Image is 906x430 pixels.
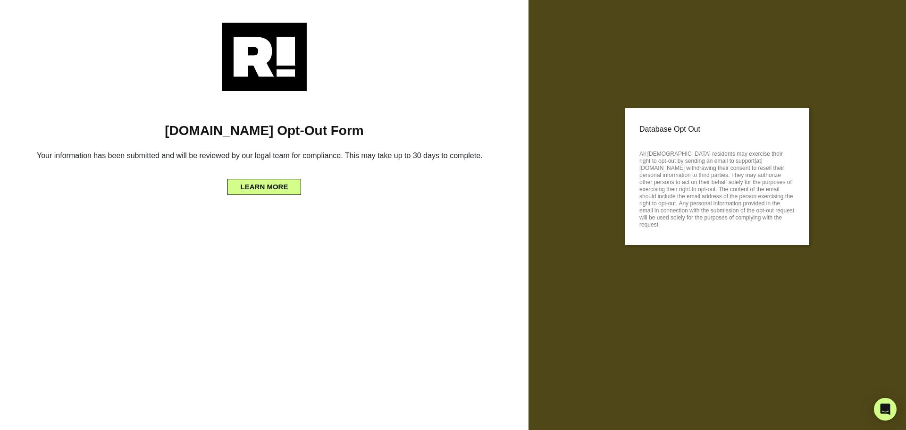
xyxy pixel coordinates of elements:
[222,23,307,91] img: Retention.com
[227,181,302,188] a: LEARN MORE
[14,147,514,168] h6: Your information has been submitted and will be reviewed by our legal team for compliance. This m...
[14,123,514,139] h1: [DOMAIN_NAME] Opt-Out Form
[639,122,795,136] p: Database Opt Out
[874,398,897,421] div: Open Intercom Messenger
[227,179,302,195] button: LEARN MORE
[639,148,795,228] p: All [DEMOGRAPHIC_DATA] residents may exercise their right to opt-out by sending an email to suppo...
